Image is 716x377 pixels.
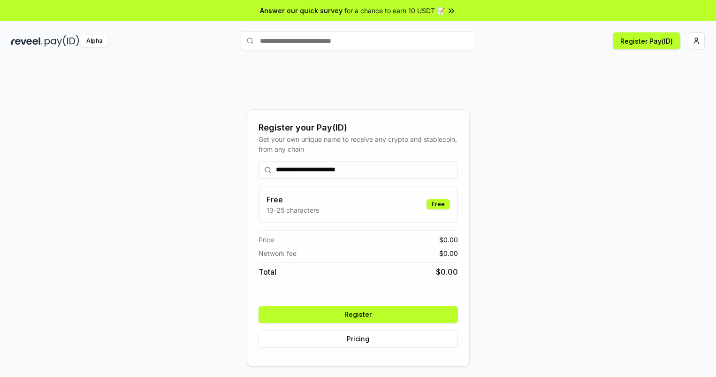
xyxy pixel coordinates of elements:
[45,35,79,47] img: pay_id
[259,235,274,245] span: Price
[11,35,43,47] img: reveel_dark
[439,235,458,245] span: $ 0.00
[81,35,107,47] div: Alpha
[259,266,276,277] span: Total
[259,331,458,347] button: Pricing
[259,121,458,134] div: Register your Pay(ID)
[613,32,680,49] button: Register Pay(ID)
[259,306,458,323] button: Register
[427,199,450,209] div: Free
[259,134,458,154] div: Get your own unique name to receive any crypto and stablecoin, from any chain
[439,248,458,258] span: $ 0.00
[267,194,319,205] h3: Free
[259,248,297,258] span: Network fee
[267,205,319,215] p: 13-25 characters
[260,6,343,15] span: Answer our quick survey
[344,6,445,15] span: for a chance to earn 10 USDT 📝
[436,266,458,277] span: $ 0.00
